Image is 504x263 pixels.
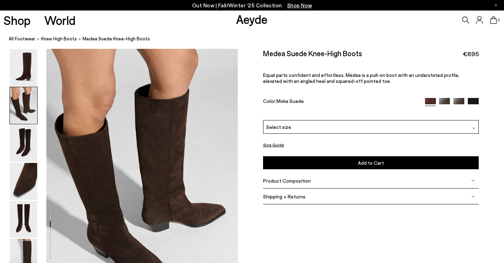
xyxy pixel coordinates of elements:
a: Shop [4,14,31,26]
img: svg%3E [472,126,476,130]
span: knee high boots [41,36,77,41]
span: Add to Cart [358,160,384,166]
nav: breadcrumb [9,29,504,49]
button: Size Guide [263,141,284,150]
h2: Medea Suede Knee-High Boots [263,49,362,58]
a: Aeyde [236,12,268,26]
span: Navigate to /collections/new-in [287,2,312,8]
img: Medea Suede Knee-High Boots - Image 2 [10,87,37,124]
span: Select size [266,123,291,131]
p: Equal parts confident and effortless, Medea is a pull-on boot with an understated profile, elevat... [263,72,479,84]
img: svg%3E [471,195,475,198]
a: World [44,14,76,26]
span: €695 [463,50,479,58]
span: Medea Suede Knee-High Boots [83,35,150,42]
div: Color: [263,98,418,106]
button: Add to Cart [263,156,479,169]
img: Medea Suede Knee-High Boots - Image 5 [10,201,37,238]
img: Medea Suede Knee-High Boots - Image 1 [10,49,37,86]
img: svg%3E [471,179,475,182]
span: Shipping + Returns [263,193,306,199]
span: Moka Suede [276,98,304,104]
span: 0 [497,18,500,22]
a: knee high boots [41,35,77,42]
img: Medea Suede Knee-High Boots - Image 4 [10,163,37,200]
img: Medea Suede Knee-High Boots - Image 3 [10,125,37,162]
span: Product Composition [263,178,311,184]
p: Out Now | Fall/Winter ‘25 Collection [192,1,312,10]
a: 0 [490,16,497,24]
a: All Footwear [9,35,35,42]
